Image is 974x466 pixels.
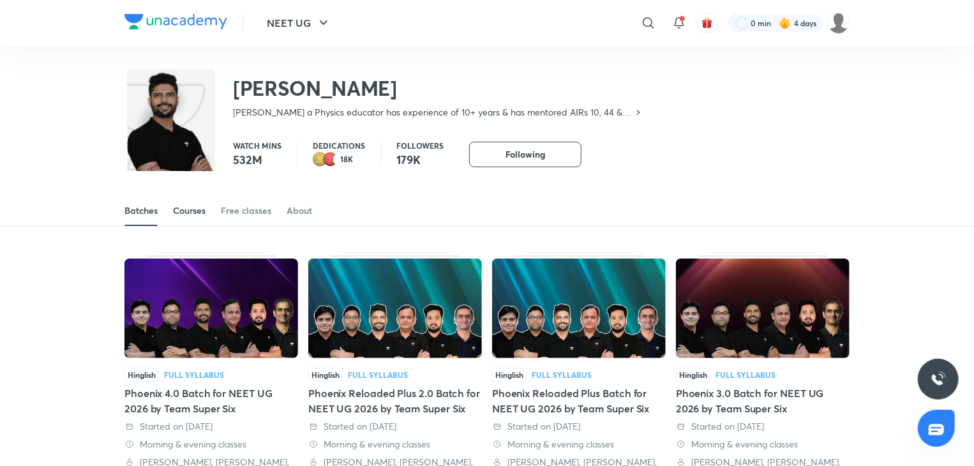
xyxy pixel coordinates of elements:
img: streak [779,17,791,29]
a: Courses [173,195,206,226]
div: Phoenix Reloaded Plus 2.0 Batch for NEET UG 2026 by Team Super Six [308,386,482,416]
div: Started on 17 Jul 2025 [308,420,482,433]
img: class [127,71,215,199]
div: Full Syllabus [532,371,592,379]
p: 532M [233,152,281,167]
div: Full Syllabus [348,371,408,379]
a: Company Logo [124,14,227,33]
img: Thumbnail [124,259,298,358]
img: ttu [931,372,946,387]
p: [PERSON_NAME] a Physics educator has experience of 10+ years & has mentored AIRs 10, 44 & many mo... [233,106,633,119]
div: Morning & evening classes [124,438,298,451]
div: Started on 17 Jul 2025 [492,420,666,433]
p: 18K [340,155,353,164]
img: Thumbnail [492,259,666,358]
div: Phoenix Reloaded Plus Batch for NEET UG 2026 by Team Super Six [492,386,666,416]
a: Batches [124,195,158,226]
div: Full Syllabus [164,371,224,379]
p: Followers [396,142,444,149]
p: Watch mins [233,142,281,149]
p: 179K [396,152,444,167]
span: Following [506,148,545,161]
a: Free classes [221,195,271,226]
img: Thumbnail [308,259,482,358]
a: About [287,195,312,226]
span: Hinglish [124,368,159,382]
div: Full Syllabus [716,371,775,379]
img: Sakshi [828,12,850,34]
img: Thumbnail [676,259,850,358]
p: Dedications [313,142,365,149]
div: Morning & evening classes [676,438,850,451]
div: Started on 31 Jul 2025 [124,420,298,433]
div: Morning & evening classes [492,438,666,451]
div: Courses [173,204,206,217]
div: Phoenix 4.0 Batch for NEET UG 2026 by Team Super Six [124,386,298,416]
h2: [PERSON_NAME] [233,75,643,101]
div: Started on 17 Jul 2025 [676,420,850,433]
button: avatar [697,13,717,33]
button: Following [469,142,581,167]
div: Free classes [221,204,271,217]
img: educator badge2 [313,152,328,167]
div: Phoenix 3.0 Batch for NEET UG 2026 by Team Super Six [676,386,850,416]
span: Hinglish [676,368,710,382]
div: Morning & evening classes [308,438,482,451]
div: Batches [124,204,158,217]
div: About [287,204,312,217]
img: Company Logo [124,14,227,29]
span: Hinglish [308,368,343,382]
img: avatar [701,17,713,29]
img: educator badge1 [323,152,338,167]
span: Hinglish [492,368,527,382]
button: NEET UG [259,10,339,36]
